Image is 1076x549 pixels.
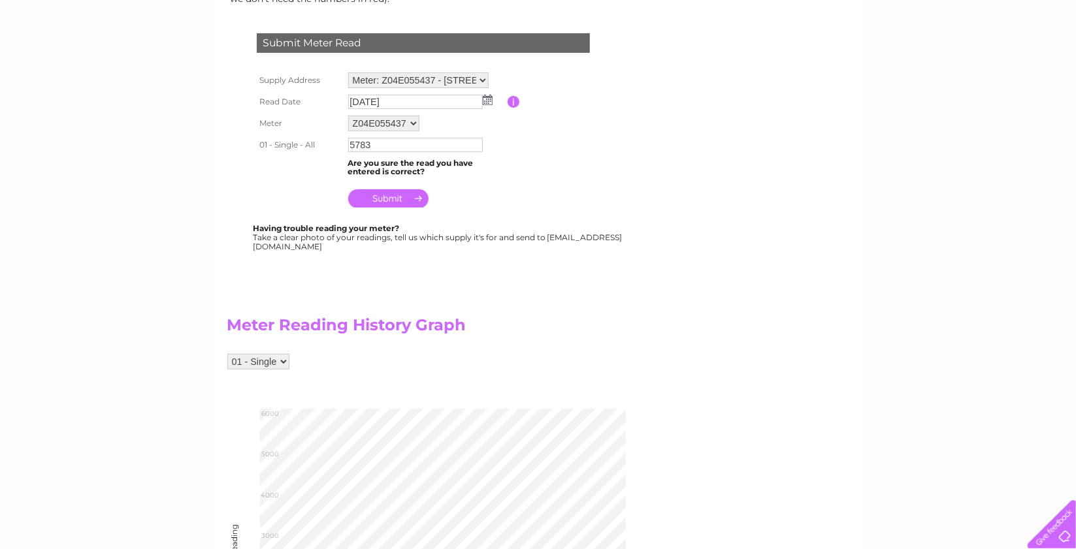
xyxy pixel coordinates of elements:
[508,96,520,108] input: Information
[227,316,685,341] h2: Meter Reading History Graph
[962,55,981,65] a: Blog
[230,7,847,63] div: Clear Business is a trading name of Verastar Limited (registered in [GEOGRAPHIC_DATA] No. 3667643...
[879,55,907,65] a: Energy
[348,189,429,208] input: Submit
[253,224,625,251] div: Take a clear photo of your readings, tell us which supply it's for and send to [EMAIL_ADDRESS][DO...
[253,134,345,155] th: 01 - Single - All
[846,55,871,65] a: Water
[38,34,105,74] img: logo.png
[830,7,920,23] a: 0333 014 3131
[483,95,493,105] img: ...
[915,55,954,65] a: Telecoms
[989,55,1021,65] a: Contact
[253,91,345,112] th: Read Date
[253,112,345,134] th: Meter
[345,155,508,180] td: Are you sure the read you have entered is correct?
[1033,55,1064,65] a: Log out
[257,33,590,53] div: Submit Meter Read
[253,223,400,233] b: Having trouble reading your meter?
[253,69,345,91] th: Supply Address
